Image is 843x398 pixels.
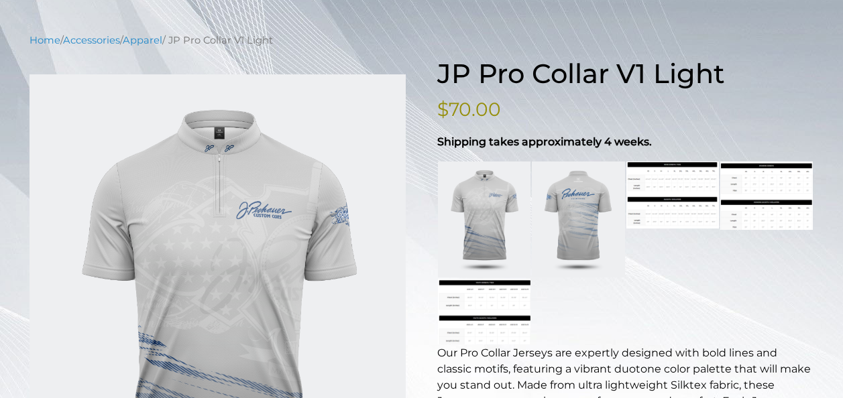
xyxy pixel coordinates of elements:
a: Accessories [63,34,120,46]
a: Apparel [123,34,162,46]
h1: JP Pro Collar V1 Light [437,58,814,90]
strong: Shipping takes approximately 4 weeks. [437,135,652,148]
span: $ [437,98,449,121]
bdi: 70.00 [437,98,501,121]
nav: Breadcrumb [30,33,814,48]
a: Home [30,34,60,46]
